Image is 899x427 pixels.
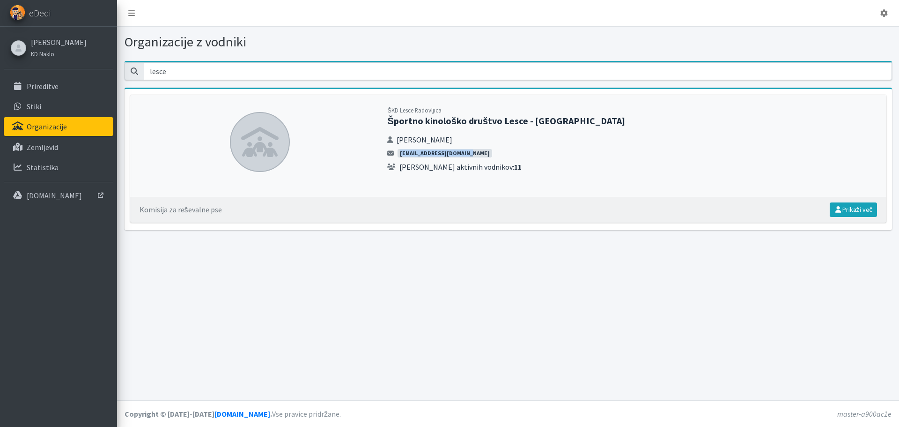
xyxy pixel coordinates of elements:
[4,138,113,157] a: Zemljevid
[830,202,877,217] a: Prikaži več
[387,115,877,127] h2: Športno kinološko društvo Lesce - [GEOGRAPHIC_DATA]
[27,122,67,131] p: Organizacije
[4,158,113,177] a: Statistika
[29,6,51,20] span: eDedi
[27,142,58,152] p: Zemljevid
[27,191,82,200] p: [DOMAIN_NAME]
[125,34,505,50] h1: Organizacije z vodniki
[27,82,59,91] p: Prireditve
[837,409,892,419] em: master-a900ac1e
[31,50,54,58] small: KD Naklo
[27,102,41,111] p: Stiki
[398,149,492,157] a: [EMAIL_ADDRESS][DOMAIN_NAME]
[10,5,25,20] img: eDedi
[4,117,113,136] a: Organizacije
[387,106,442,114] small: ŠKD Lesce Radovljica
[214,409,270,419] a: [DOMAIN_NAME]
[117,400,899,427] footer: Vse pravice pridržane.
[31,37,87,48] a: [PERSON_NAME]
[27,163,59,172] p: Statistika
[125,409,272,419] strong: Copyright © [DATE]-[DATE] .
[4,97,113,116] a: Stiki
[144,62,892,80] input: Išči
[4,186,113,205] a: [DOMAIN_NAME]
[399,161,522,172] span: [PERSON_NAME] aktivnih vodnikov:
[397,134,452,145] span: [PERSON_NAME]
[514,162,522,172] strong: 11
[31,48,87,59] a: KD Naklo
[140,204,222,215] div: Komisija za reševalne pse
[4,77,113,96] a: Prireditve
